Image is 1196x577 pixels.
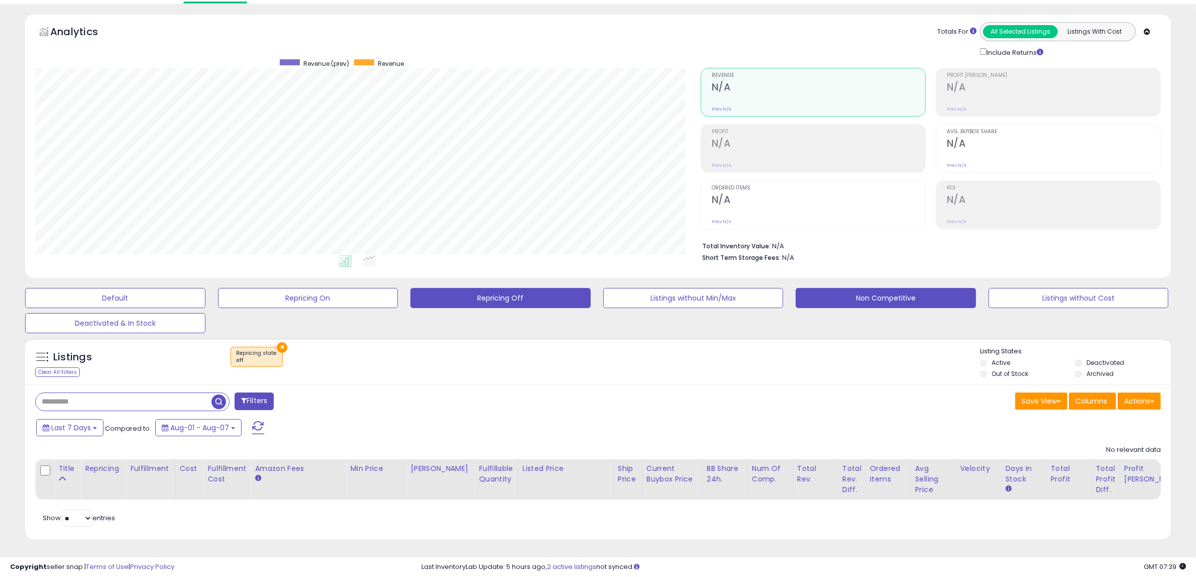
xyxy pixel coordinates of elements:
[603,288,784,308] button: Listings without Min/Max
[35,367,80,377] div: Clear All Filters
[915,463,952,495] div: Avg Selling Price
[782,253,794,262] span: N/A
[947,73,1160,78] span: Profit [PERSON_NAME]
[51,423,91,433] span: Last 7 Days
[646,463,698,485] div: Current Buybox Price
[85,463,122,474] div: Repricing
[712,138,925,151] h2: N/A
[712,219,731,225] small: Prev: N/A
[1006,485,1012,494] small: Days In Stock.
[937,27,976,37] div: Totals For
[1015,393,1067,410] button: Save View
[1057,25,1132,38] button: Listings With Cost
[105,424,151,433] span: Compared to:
[797,463,834,485] div: Total Rev.
[712,73,925,78] span: Revenue
[712,162,731,168] small: Prev: N/A
[410,288,591,308] button: Repricing Off
[702,239,1153,251] li: N/A
[421,562,1186,572] div: Last InventoryLab Update: 5 hours ago, not synced.
[25,288,205,308] button: Default
[86,562,129,571] a: Terms of Use
[53,350,92,364] h5: Listings
[58,463,76,474] div: Title
[947,185,1160,191] span: ROI
[410,463,470,474] div: [PERSON_NAME]
[378,59,404,68] span: Revenue
[1086,369,1114,378] label: Archived
[479,463,513,485] div: Fulfillable Quantity
[712,129,925,135] span: Profit
[10,562,47,571] strong: Copyright
[1106,445,1161,455] div: No relevant data
[712,81,925,95] h2: N/A
[255,463,342,474] div: Amazon Fees
[989,288,1169,308] button: Listings without Cost
[130,562,174,571] a: Privacy Policy
[947,106,966,112] small: Prev: N/A
[1144,562,1186,571] span: 2025-08-15 07:39 GMT
[702,242,771,250] b: Total Inventory Value:
[170,423,229,433] span: Aug-01 - Aug-07
[303,59,349,68] span: Revenue (prev)
[870,463,907,485] div: Ordered Items
[1096,463,1116,495] div: Total Profit Diff.
[752,463,789,485] div: Num of Comp.
[43,513,115,523] span: Show: entries
[1069,393,1116,410] button: Columns
[947,219,966,225] small: Prev: N/A
[992,369,1028,378] label: Out of Stock
[1051,463,1088,485] div: Total Profit
[255,474,261,483] small: Amazon Fees.
[947,138,1160,151] h2: N/A
[25,313,205,333] button: Deactivated & In Stock
[50,25,118,41] h5: Analytics
[947,81,1160,95] h2: N/A
[235,393,274,410] button: Filters
[1086,358,1124,367] label: Deactivated
[36,419,103,436] button: Last 7 Days
[712,185,925,191] span: Ordered Items
[796,288,976,308] button: Non Competitive
[1124,463,1184,485] div: Profit [PERSON_NAME]
[1075,396,1107,406] span: Columns
[992,358,1010,367] label: Active
[981,347,1171,356] p: Listing States:
[712,194,925,208] h2: N/A
[960,463,997,474] div: Velocity
[180,463,199,474] div: Cost
[1118,393,1161,410] button: Actions
[236,357,277,364] div: off
[947,129,1160,135] span: Avg. Buybox Share
[842,463,861,495] div: Total Rev. Diff.
[236,349,277,364] span: Repricing state :
[207,463,246,485] div: Fulfillment Cost
[277,342,287,353] button: ×
[1006,463,1042,485] div: Days In Stock
[10,562,174,572] div: seller snap | |
[155,419,242,436] button: Aug-01 - Aug-07
[350,463,402,474] div: Min Price
[130,463,171,474] div: Fulfillment
[547,562,596,571] a: 2 active listings
[947,162,966,168] small: Prev: N/A
[618,463,638,485] div: Ship Price
[707,463,743,485] div: BB Share 24h.
[947,194,1160,208] h2: N/A
[702,253,781,262] b: Short Term Storage Fees:
[712,106,731,112] small: Prev: N/A
[522,463,609,474] div: Listed Price
[972,46,1055,58] div: Include Returns
[983,25,1058,38] button: All Selected Listings
[218,288,398,308] button: Repricing On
